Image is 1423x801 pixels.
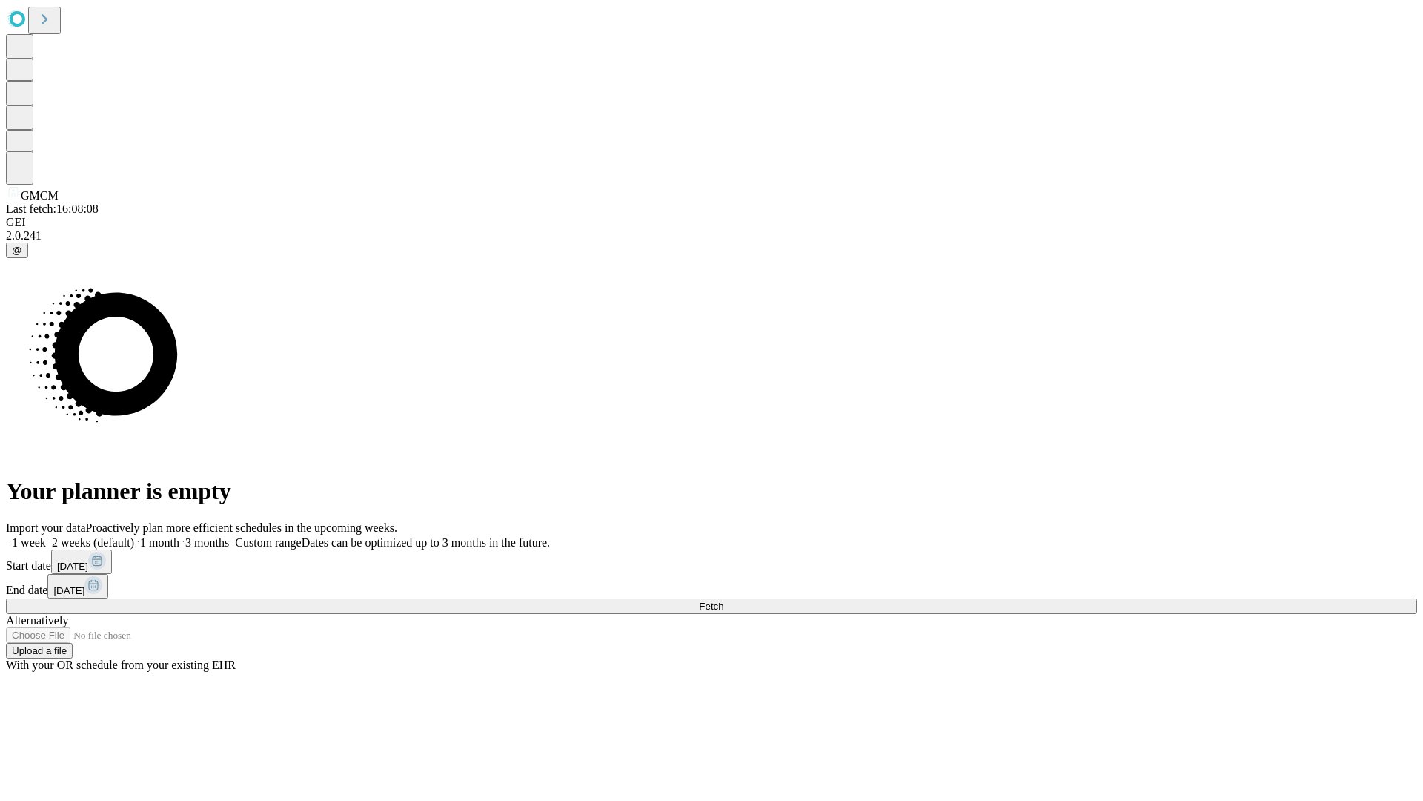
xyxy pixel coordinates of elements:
[6,550,1417,574] div: Start date
[47,574,108,599] button: [DATE]
[6,659,236,671] span: With your OR schedule from your existing EHR
[235,536,301,549] span: Custom range
[6,478,1417,505] h1: Your planner is empty
[699,601,723,612] span: Fetch
[185,536,229,549] span: 3 months
[6,521,86,534] span: Import your data
[6,243,28,258] button: @
[21,189,59,202] span: GMCM
[6,216,1417,229] div: GEI
[12,536,46,549] span: 1 week
[52,536,134,549] span: 2 weeks (default)
[140,536,179,549] span: 1 month
[6,614,68,627] span: Alternatively
[86,521,397,534] span: Proactively plan more efficient schedules in the upcoming weeks.
[6,229,1417,243] div: 2.0.241
[6,643,73,659] button: Upload a file
[6,599,1417,614] button: Fetch
[6,202,99,215] span: Last fetch: 16:08:08
[57,561,88,572] span: [DATE]
[51,550,112,574] button: [DATE]
[53,585,84,596] span: [DATE]
[12,245,22,256] span: @
[302,536,550,549] span: Dates can be optimized up to 3 months in the future.
[6,574,1417,599] div: End date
